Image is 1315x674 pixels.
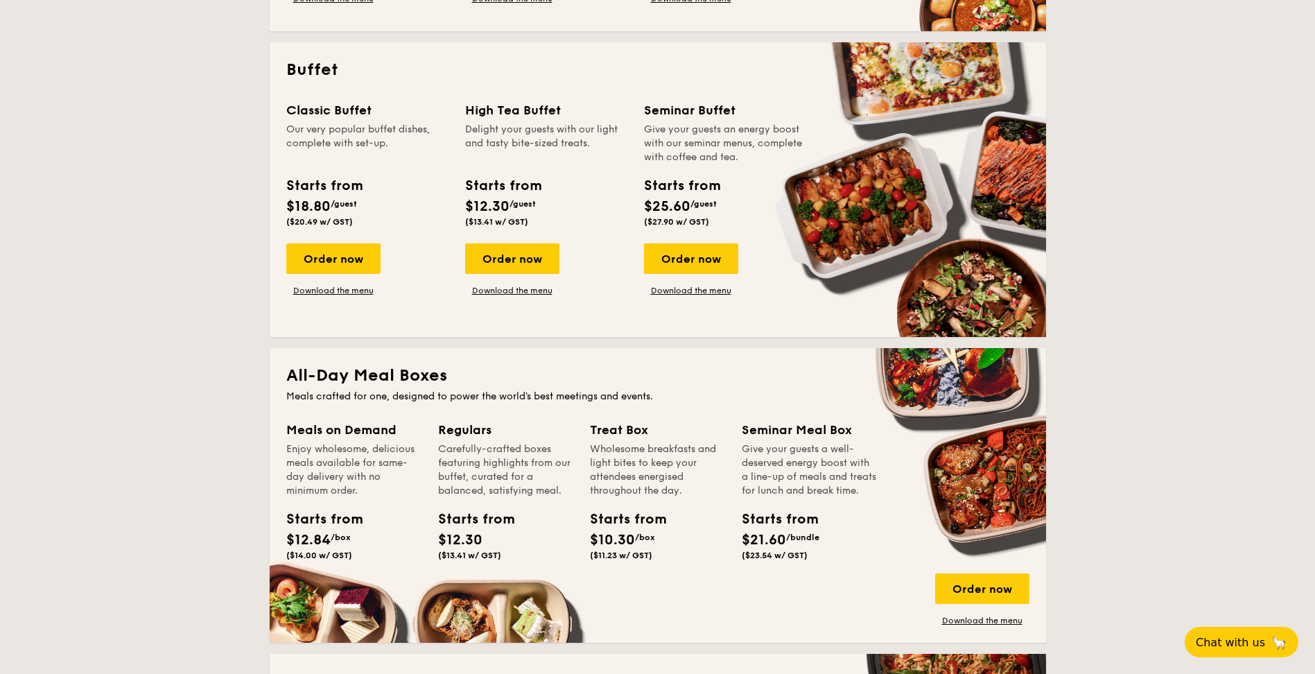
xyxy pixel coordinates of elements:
[644,217,709,227] span: ($27.90 w/ GST)
[644,101,806,120] div: Seminar Buffet
[742,509,804,530] div: Starts from
[1196,636,1265,649] span: Chat with us
[590,509,652,530] div: Starts from
[935,615,1029,626] a: Download the menu
[286,442,421,498] div: Enjoy wholesome, delicious meals available for same-day delivery with no minimum order.
[786,533,819,542] span: /bundle
[510,199,536,209] span: /guest
[644,123,806,164] div: Give your guests an energy boost with our seminar menus, complete with coffee and tea.
[286,551,352,560] span: ($14.00 w/ GST)
[331,199,357,209] span: /guest
[644,198,690,215] span: $25.60
[635,533,655,542] span: /box
[644,243,738,274] div: Order now
[644,175,720,196] div: Starts from
[286,101,449,120] div: Classic Buffet
[742,420,877,440] div: Seminar Meal Box
[286,365,1029,387] h2: All-Day Meal Boxes
[438,509,500,530] div: Starts from
[286,243,381,274] div: Order now
[286,420,421,440] div: Meals on Demand
[286,59,1029,81] h2: Buffet
[935,573,1029,604] div: Order now
[286,123,449,164] div: Our very popular buffet dishes, complete with set-up.
[742,532,786,548] span: $21.60
[438,532,482,548] span: $12.30
[438,420,573,440] div: Regulars
[286,217,353,227] span: ($20.49 w/ GST)
[331,533,351,542] span: /box
[1185,627,1298,657] button: Chat with us🦙
[286,198,331,215] span: $18.80
[465,285,559,296] a: Download the menu
[742,551,808,560] span: ($23.54 w/ GST)
[465,217,528,227] span: ($13.41 w/ GST)
[742,442,877,498] div: Give your guests a well-deserved energy boost with a line-up of meals and treats for lunch and br...
[438,442,573,498] div: Carefully-crafted boxes featuring highlights from our buffet, curated for a balanced, satisfying ...
[286,532,331,548] span: $12.84
[465,198,510,215] span: $12.30
[465,123,627,164] div: Delight your guests with our light and tasty bite-sized treats.
[1271,634,1287,650] span: 🦙
[644,285,738,296] a: Download the menu
[465,175,541,196] div: Starts from
[590,551,652,560] span: ($11.23 w/ GST)
[286,285,381,296] a: Download the menu
[286,175,362,196] div: Starts from
[465,243,559,274] div: Order now
[286,509,349,530] div: Starts from
[590,420,725,440] div: Treat Box
[438,551,501,560] span: ($13.41 w/ GST)
[465,101,627,120] div: High Tea Buffet
[690,199,717,209] span: /guest
[590,442,725,498] div: Wholesome breakfasts and light bites to keep your attendees energised throughout the day.
[590,532,635,548] span: $10.30
[286,390,1029,404] div: Meals crafted for one, designed to power the world's best meetings and events.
